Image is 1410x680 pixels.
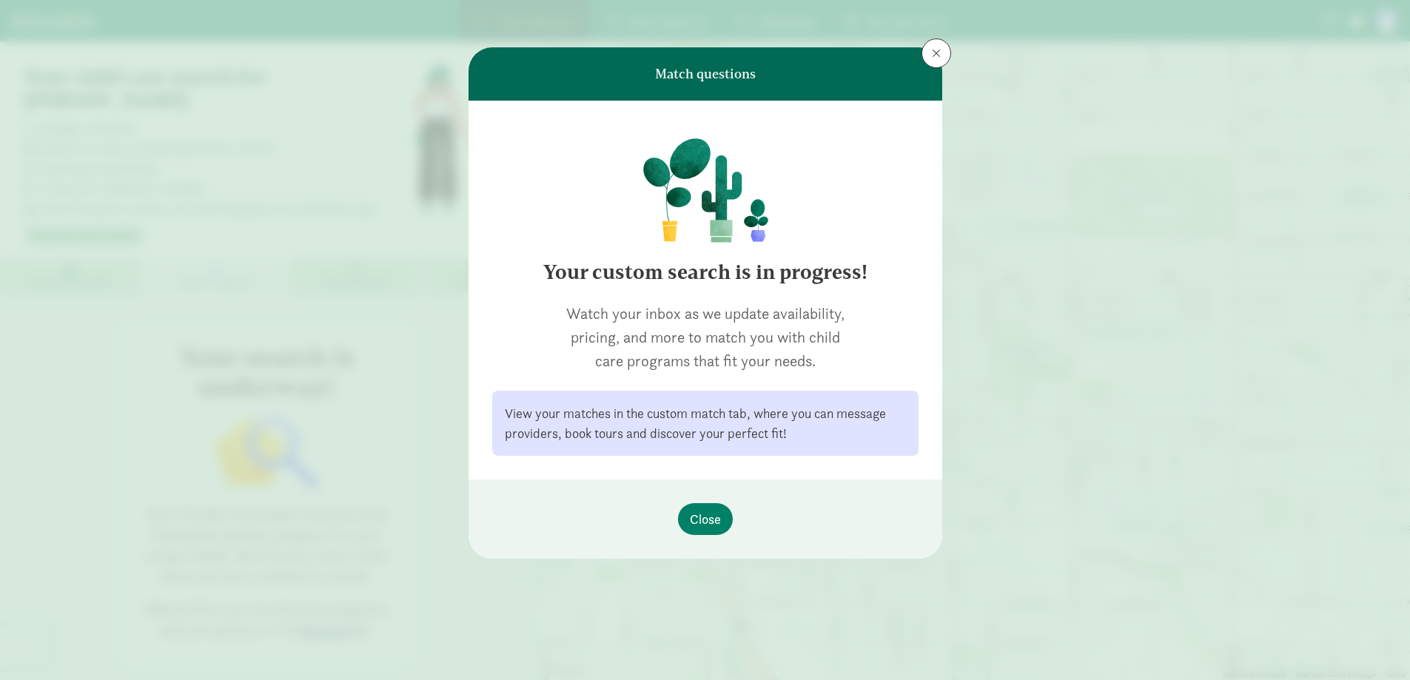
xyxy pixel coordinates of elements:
span: Close [690,509,721,529]
div: View your matches in the custom match tab, where you can message providers, book tours and discov... [505,403,906,443]
button: Close [678,503,733,535]
h4: Your custom search is in progress! [492,260,919,284]
h6: Match questions [655,67,756,81]
p: Watch your inbox as we update availability, pricing, and more to match you with child care progra... [556,302,854,373]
